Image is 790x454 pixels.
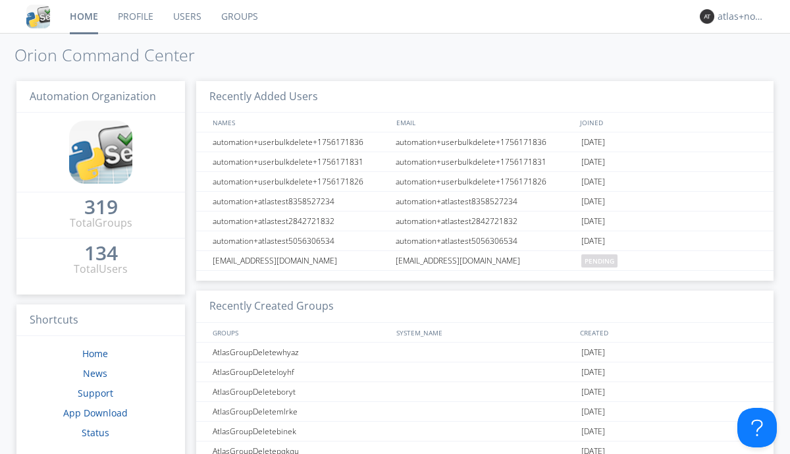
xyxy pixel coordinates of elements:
[196,192,774,212] a: automation+atlastest8358527234automation+atlastest8358527234[DATE]
[581,422,605,441] span: [DATE]
[209,192,392,211] div: automation+atlastest8358527234
[83,367,107,380] a: News
[700,9,714,24] img: 373638.png
[392,172,578,191] div: automation+userbulkdelete+1756171826
[581,402,605,422] span: [DATE]
[196,172,774,192] a: automation+userbulkdelete+1756171826automation+userbulkdelete+1756171826[DATE]
[209,152,392,171] div: automation+userbulkdelete+1756171831
[209,323,390,342] div: GROUPS
[196,81,774,113] h3: Recently Added Users
[581,343,605,362] span: [DATE]
[209,212,392,231] div: automation+atlastest2842721832
[82,347,108,360] a: Home
[209,113,390,132] div: NAMES
[209,402,392,421] div: AtlasGroupDeletemlrke
[209,172,392,191] div: automation+userbulkdelete+1756171826
[82,426,109,439] a: Status
[581,231,605,251] span: [DATE]
[209,132,392,152] div: automation+userbulkdelete+1756171836
[581,382,605,402] span: [DATE]
[392,231,578,250] div: automation+atlastest5056306534
[581,192,605,212] span: [DATE]
[84,246,118,260] div: 134
[392,251,578,270] div: [EMAIL_ADDRESS][DOMAIN_NAME]
[84,200,118,213] div: 319
[196,343,774,362] a: AtlasGroupDeletewhyaz[DATE]
[581,254,618,268] span: pending
[196,422,774,441] a: AtlasGroupDeletebinek[DATE]
[26,5,50,28] img: cddb5a64eb264b2086981ab96f4c1ba7
[392,192,578,211] div: automation+atlastest8358527234
[74,262,128,277] div: Total Users
[581,362,605,382] span: [DATE]
[196,291,774,323] h3: Recently Created Groups
[577,113,761,132] div: JOINED
[70,215,132,231] div: Total Groups
[209,422,392,441] div: AtlasGroupDeletebinek
[196,402,774,422] a: AtlasGroupDeletemlrke[DATE]
[581,212,605,231] span: [DATE]
[78,387,113,399] a: Support
[69,121,132,184] img: cddb5a64eb264b2086981ab96f4c1ba7
[392,152,578,171] div: automation+userbulkdelete+1756171831
[196,132,774,152] a: automation+userbulkdelete+1756171836automation+userbulkdelete+1756171836[DATE]
[63,407,128,419] a: App Download
[718,10,767,23] div: atlas+nodispatch
[577,323,761,342] div: CREATED
[393,113,577,132] div: EMAIL
[196,212,774,231] a: automation+atlastest2842721832automation+atlastest2842721832[DATE]
[737,408,777,447] iframe: Toggle Customer Support
[209,362,392,382] div: AtlasGroupDeleteloyhf
[16,304,185,337] h3: Shortcuts
[196,362,774,382] a: AtlasGroupDeleteloyhf[DATE]
[196,251,774,271] a: [EMAIL_ADDRESS][DOMAIN_NAME][EMAIL_ADDRESS][DOMAIN_NAME]pending
[196,231,774,251] a: automation+atlastest5056306534automation+atlastest5056306534[DATE]
[209,251,392,270] div: [EMAIL_ADDRESS][DOMAIN_NAME]
[393,323,577,342] div: SYSTEM_NAME
[84,246,118,262] a: 134
[209,343,392,362] div: AtlasGroupDeletewhyaz
[581,172,605,192] span: [DATE]
[209,382,392,401] div: AtlasGroupDeleteboryt
[196,152,774,172] a: automation+userbulkdelete+1756171831automation+userbulkdelete+1756171831[DATE]
[392,132,578,152] div: automation+userbulkdelete+1756171836
[196,382,774,402] a: AtlasGroupDeleteboryt[DATE]
[581,132,605,152] span: [DATE]
[392,212,578,231] div: automation+atlastest2842721832
[84,200,118,215] a: 319
[30,89,156,103] span: Automation Organization
[581,152,605,172] span: [DATE]
[209,231,392,250] div: automation+atlastest5056306534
